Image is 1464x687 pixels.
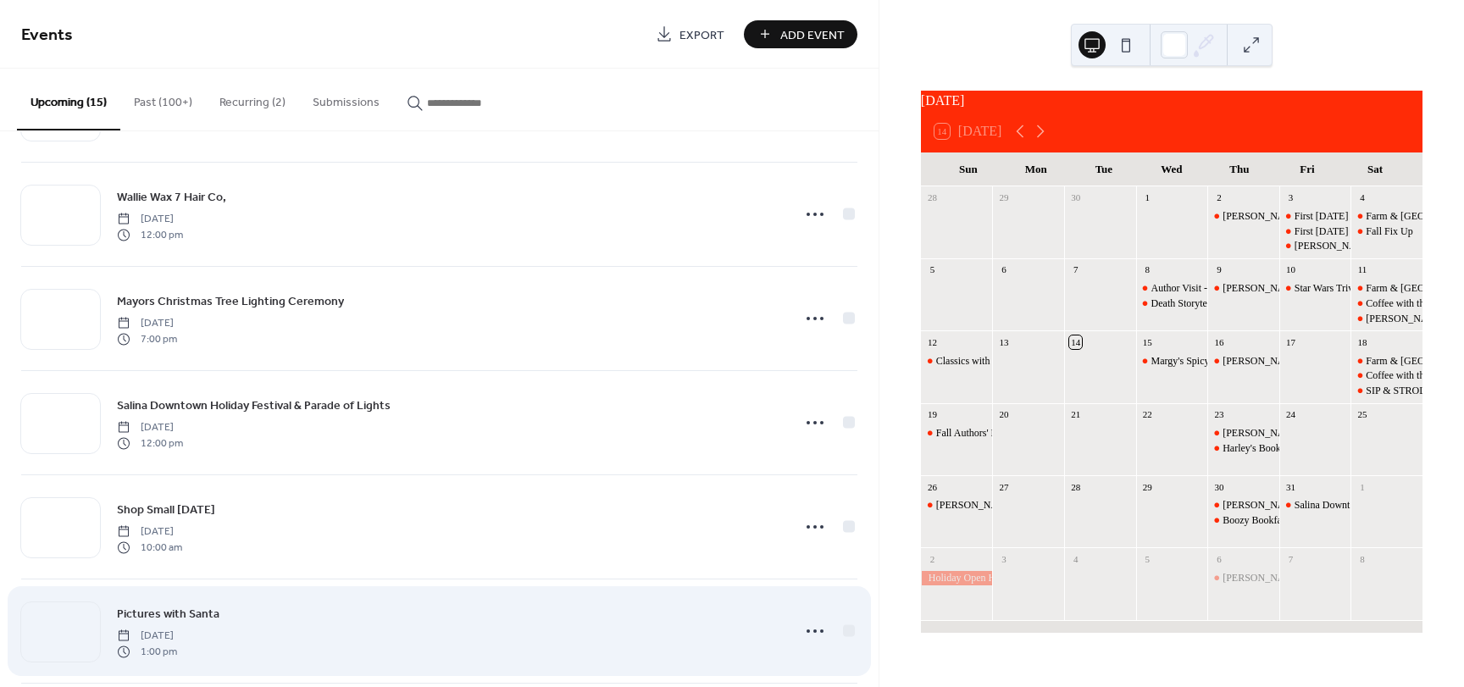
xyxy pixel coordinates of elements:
[1223,441,1295,456] div: Harley's Book Club
[1284,552,1297,565] div: 7
[1279,281,1351,296] div: Star Wars Trivia!
[1284,408,1297,421] div: 24
[679,26,724,44] span: Export
[997,480,1010,493] div: 27
[1356,480,1368,493] div: 1
[117,316,177,331] span: [DATE]
[1141,480,1154,493] div: 29
[206,69,299,129] button: Recurring (2)
[1212,552,1225,565] div: 6
[1207,571,1279,585] div: Barolo Grille Dinner for Two
[1069,263,1082,276] div: 7
[1223,281,1346,296] div: [PERSON_NAME] Dinner for Two
[1356,191,1368,204] div: 4
[1366,224,1406,239] div: Fall Fix Up
[1141,263,1154,276] div: 8
[1070,152,1138,186] div: Tue
[117,187,226,207] a: Wallie Wax 7 Hair Co,
[1069,480,1082,493] div: 28
[117,227,183,242] span: 12:00 pm
[1223,513,1280,528] div: Boozy Bookfair
[117,629,177,644] span: [DATE]
[997,335,1010,348] div: 13
[926,480,939,493] div: 26
[299,69,393,129] button: Submissions
[1350,224,1422,239] div: Fall Fix Up
[1350,368,1422,383] div: Coffee with the City Commission Candidates
[117,293,344,311] span: Mayors Christmas Tree Lighting Ceremony
[1141,408,1154,421] div: 22
[1207,441,1279,456] div: Harley's Book Club
[1151,354,1231,368] div: Margy's Spicy Reads
[117,291,344,311] a: Mayors Christmas Tree Lighting Ceremony
[1206,152,1273,186] div: Thu
[1069,335,1082,348] div: 14
[1207,354,1279,368] div: Barolo Grille Dinner for Two
[1223,426,1346,440] div: [PERSON_NAME] Dinner for Two
[1212,335,1225,348] div: 16
[1350,384,1422,398] div: SIP & STROLL Salina
[1284,191,1297,204] div: 3
[1212,191,1225,204] div: 2
[1212,480,1225,493] div: 30
[1207,513,1279,528] div: Boozy Bookfair
[921,91,1422,111] div: [DATE]
[1350,354,1422,368] div: Farm & Art Market Downtown
[117,501,215,519] span: Shop Small [DATE]
[1151,296,1244,311] div: Death Storytelling Hour
[744,20,857,48] button: Add Event
[120,69,206,129] button: Past (100+)
[1207,281,1279,296] div: Barolo Grille Dinner for Two
[117,189,226,207] span: Wallie Wax 7 Hair Co,
[1207,498,1279,512] div: Barolo Grille Dinner for Two
[17,69,120,130] button: Upcoming (15)
[1138,152,1206,186] div: Wed
[1356,408,1368,421] div: 25
[117,435,183,451] span: 12:00 pm
[1069,408,1082,421] div: 21
[780,26,845,44] span: Add Event
[1223,571,1346,585] div: [PERSON_NAME] Dinner for Two
[1295,498,1415,512] div: Salina Downtown Trick or Treat
[926,263,939,276] div: 5
[1223,354,1346,368] div: [PERSON_NAME] Dinner for Two
[117,540,182,555] span: 10:00 am
[1141,335,1154,348] div: 15
[1141,552,1154,565] div: 5
[934,152,1002,186] div: Sun
[1223,498,1346,512] div: [PERSON_NAME] Dinner for Two
[117,604,219,623] a: Pictures with Santa
[1295,281,1359,296] div: Star Wars Trivia!
[926,552,939,565] div: 2
[921,426,993,440] div: Fall Authors' Fair!
[936,426,1004,440] div: Fall Authors' Fair!
[1350,296,1422,311] div: Coffee with the USD 305 School Board Candidates
[1136,354,1208,368] div: Margy's Spicy Reads
[921,498,993,512] div: Jillian Forsberg - Author's Event
[1284,335,1297,348] div: 17
[117,396,391,415] a: Salina Downtown Holiday Festival & Parade of Lights
[117,524,182,540] span: [DATE]
[1273,152,1341,186] div: Fri
[1350,312,1422,326] div: Redfern Booksellers Contemporary Issues Book Club
[1356,335,1368,348] div: 18
[1223,209,1346,224] div: [PERSON_NAME] Dinner for Two
[1350,209,1422,224] div: Farm & Art Market Downtown
[1212,263,1225,276] div: 9
[1356,263,1368,276] div: 11
[997,552,1010,565] div: 3
[1212,408,1225,421] div: 23
[997,408,1010,421] div: 20
[1284,480,1297,493] div: 31
[117,500,215,519] a: Shop Small [DATE]
[997,191,1010,204] div: 29
[1069,191,1082,204] div: 30
[1207,426,1279,440] div: Barolo Grille Dinner for Two
[921,571,993,585] div: Holiday Open House
[1002,152,1070,186] div: Mon
[1279,498,1351,512] div: Salina Downtown Trick or Treat
[1279,209,1351,224] div: First Friday Artist Receptions
[1366,384,1445,398] div: SIP & STROLL Salina
[936,354,1054,368] div: Classics with [PERSON_NAME]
